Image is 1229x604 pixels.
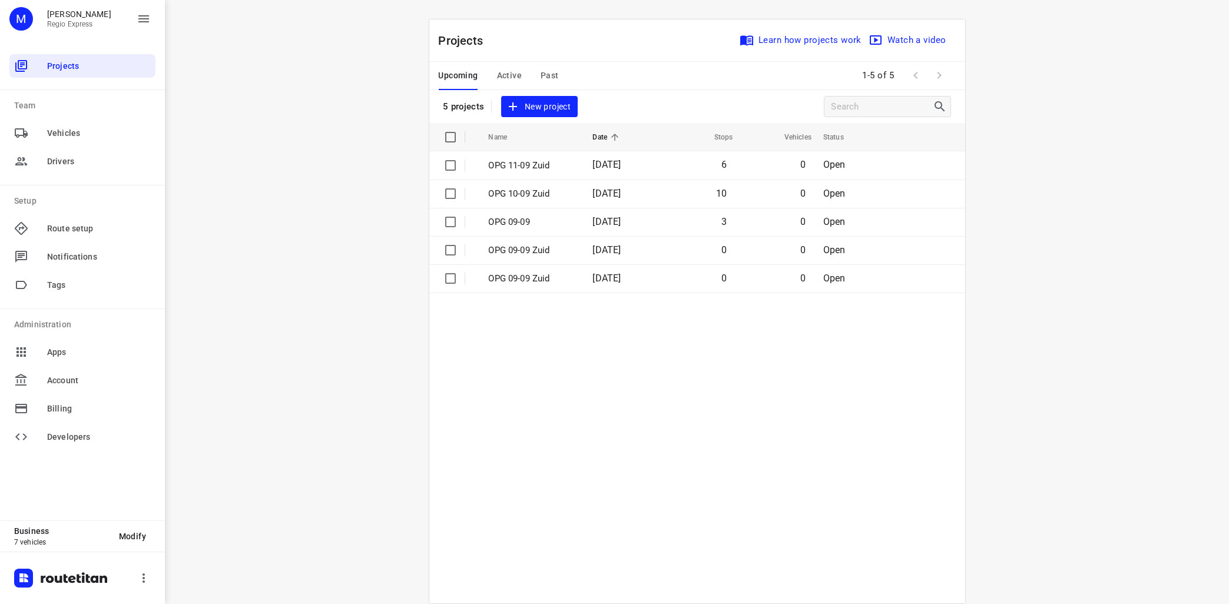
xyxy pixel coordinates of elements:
div: Account [9,369,155,392]
span: Open [823,159,846,170]
p: Regio Express [47,20,111,28]
p: Setup [14,195,155,207]
span: 0 [800,273,806,284]
span: 6 [721,159,727,170]
span: Account [47,374,151,387]
span: Open [823,216,846,227]
p: Max Bisseling [47,9,111,19]
span: Open [823,244,846,255]
span: Stops [699,130,733,144]
div: Developers [9,425,155,449]
span: Previous Page [904,64,927,87]
div: Drivers [9,150,155,173]
div: Notifications [9,245,155,268]
span: 0 [800,216,806,227]
span: Status [823,130,859,144]
span: Billing [47,403,151,415]
div: Route setup [9,217,155,240]
span: Open [823,188,846,199]
p: 7 vehicles [14,538,110,546]
div: M [9,7,33,31]
span: Route setup [47,223,151,235]
span: Past [541,68,559,83]
p: OPG 09-09 Zuid [489,272,575,286]
span: Developers [47,431,151,443]
p: OPG 09-09 Zuid [489,244,575,257]
span: Vehicles [769,130,811,144]
span: 0 [800,188,806,199]
span: [DATE] [592,188,621,199]
span: 10 [716,188,727,199]
span: New project [508,99,571,114]
div: Tags [9,273,155,297]
p: OPG 11-09 Zuid [489,159,575,172]
span: Projects [47,60,151,72]
p: Team [14,99,155,112]
input: Search projects [832,98,933,116]
button: Modify [110,526,155,547]
span: 3 [721,216,727,227]
p: Projects [439,32,493,49]
span: Upcoming [439,68,478,83]
span: Vehicles [47,127,151,140]
div: Projects [9,54,155,78]
span: Apps [47,346,151,359]
span: [DATE] [592,159,621,170]
span: [DATE] [592,273,621,284]
span: [DATE] [592,216,621,227]
p: OPG 10-09 Zuid [489,187,575,201]
span: Open [823,273,846,284]
span: Date [592,130,622,144]
div: Billing [9,397,155,420]
span: 0 [721,273,727,284]
span: Active [497,68,522,83]
p: OPG 09-09 [489,215,575,229]
span: Drivers [47,155,151,168]
span: Name [489,130,523,144]
button: New project [501,96,578,118]
div: Apps [9,340,155,364]
p: Business [14,526,110,536]
span: 0 [721,244,727,255]
div: Search [933,99,950,114]
div: Vehicles [9,121,155,145]
span: Tags [47,279,151,291]
span: Notifications [47,251,151,263]
p: Administration [14,318,155,331]
span: Next Page [927,64,951,87]
span: 1-5 of 5 [858,63,899,88]
p: 5 projects [443,101,484,112]
span: [DATE] [592,244,621,255]
span: 0 [800,159,806,170]
span: Modify [119,532,146,541]
span: 0 [800,244,806,255]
